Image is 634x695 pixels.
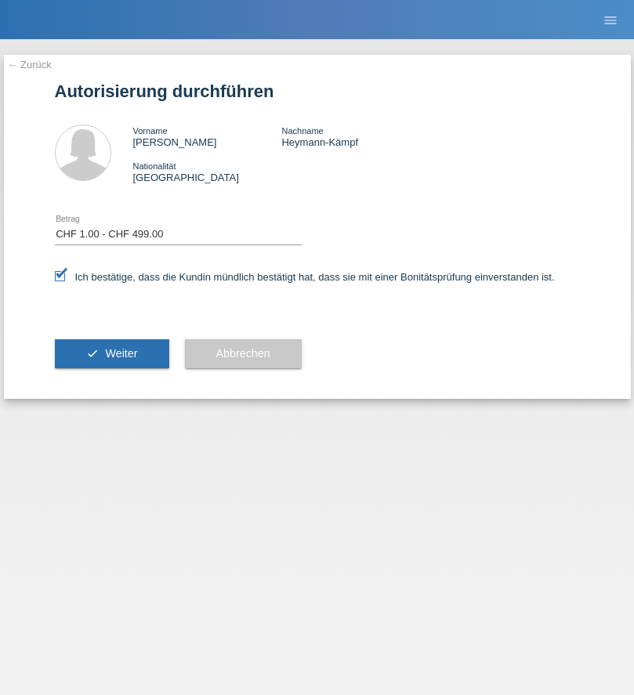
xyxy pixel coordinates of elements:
span: Vorname [133,126,168,136]
div: Heymann-Kämpf [281,125,430,148]
a: ← Zurück [8,59,52,71]
span: Weiter [105,347,137,360]
button: Abbrechen [185,339,302,369]
span: Abbrechen [216,347,270,360]
label: Ich bestätige, dass die Kundin mündlich bestätigt hat, dass sie mit einer Bonitätsprüfung einvers... [55,271,555,283]
button: check Weiter [55,339,169,369]
i: menu [603,13,618,28]
i: check [86,347,99,360]
div: [PERSON_NAME] [133,125,282,148]
span: Nachname [281,126,323,136]
a: menu [595,15,626,24]
h1: Autorisierung durchführen [55,81,580,101]
span: Nationalität [133,161,176,171]
div: [GEOGRAPHIC_DATA] [133,160,282,183]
